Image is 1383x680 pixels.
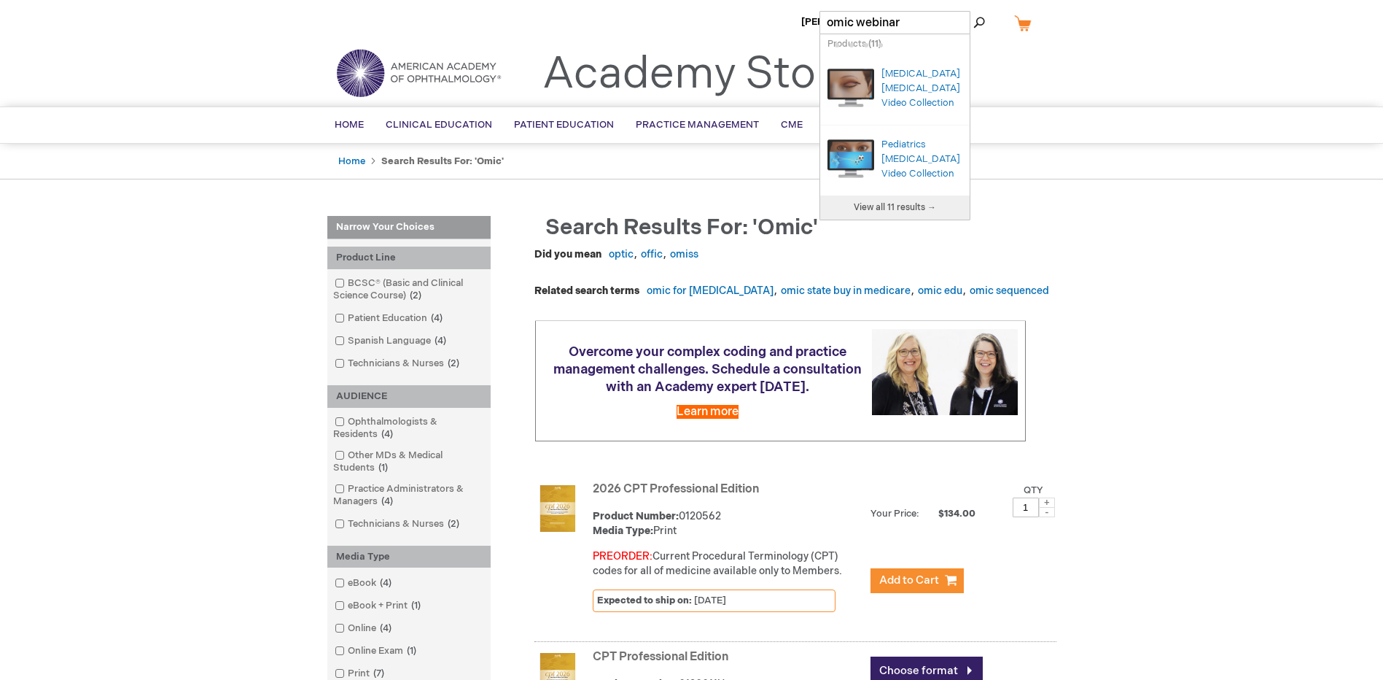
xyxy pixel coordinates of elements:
[593,550,652,563] font: PREORDER:
[781,285,911,297] a: omic state buy in medicare
[378,495,397,507] span: 4
[827,129,881,192] a: Pediatrics Patient Education Video Collection
[1024,484,1043,496] label: Qty
[370,668,388,679] span: 7
[331,482,487,509] a: Practice Administrators & Managers4
[534,247,601,262] dt: Did you mean
[338,155,365,167] a: Home
[331,599,426,613] a: eBook + Print1
[331,357,465,371] a: Technicians & Nurses2
[670,248,698,260] a: omiss
[381,155,504,167] strong: Search results for: 'omic'
[335,119,364,131] span: Home
[918,285,962,297] a: omic edu
[431,335,450,347] span: 4
[593,509,863,538] div: 0120562 Print
[331,517,465,531] a: Technicians & Nurses2
[534,485,581,532] img: 2026 CPT Professional Edition
[444,518,463,530] span: 2
[331,622,397,635] a: Online4
[636,119,759,131] span: Practice Management
[331,449,487,475] a: Other MDs & Medical Students1
[781,119,803,131] span: CME
[593,482,759,496] a: 2026 CPT Professional Edition
[597,595,692,606] strong: Expected to ship on:
[1013,498,1039,517] input: Qty
[922,508,978,519] span: $134.00
[386,119,492,131] span: Clinical Education
[376,577,395,589] span: 4
[542,48,857,101] a: Academy Store
[514,119,614,131] span: Patient Education
[647,285,774,297] a: omic for [MEDICAL_DATA]
[534,284,639,298] dt: Related search terms
[593,525,653,537] strong: Media Type:
[820,196,970,220] a: View all 11 results →
[881,68,960,109] a: [MEDICAL_DATA] [MEDICAL_DATA] Video Collection
[694,595,726,606] span: [DATE]
[427,312,446,324] span: 4
[327,247,491,269] div: Product Line
[819,11,970,34] input: Name, # or keyword
[545,215,818,241] span: Search results for: 'omic'
[408,600,424,611] span: 1
[406,290,425,301] span: 2
[327,216,491,239] strong: Narrow Your Choices
[870,508,919,519] strong: Your Price:
[677,405,739,419] a: Learn more
[641,248,663,260] a: offic
[331,415,487,441] a: Ophthalmologists & Residents4
[327,385,491,408] div: AUDIENCE
[553,344,862,395] span: Overcome your complex coding and practice management challenges. Schedule a consultation with an ...
[331,576,397,590] a: eBook4
[870,568,964,593] button: Add to Cart
[872,329,1018,414] img: Schedule a consultation with an Academy expert today
[375,462,391,474] span: 1
[331,334,452,348] a: Spanish Language4
[444,358,463,369] span: 2
[827,58,881,121] a: Oculoplastics Patient Education Video Collection
[827,129,874,188] img: Pediatrics Patient Education Video Collection
[331,277,487,303] a: BCSC® (Basic and Clinical Science Course)2
[376,622,395,634] span: 4
[801,16,882,28] a: [PERSON_NAME]
[879,573,939,587] span: Add to Cart
[378,428,397,440] span: 4
[331,312,448,325] a: Patient Education4
[593,650,728,664] a: CPT Professional Edition
[327,546,491,568] div: Media Type
[935,7,991,36] span: Search
[970,285,1049,297] a: omic sequenced
[854,202,936,213] span: View all 11 results →
[593,510,679,522] strong: Product Number:
[331,644,422,658] a: Online Exam1
[820,55,970,196] ul: Search Autocomplete Result
[609,248,634,260] a: optic
[593,549,863,579] div: Current Procedural Terminology (CPT) codes for all of medicine available only to Members.
[827,58,874,117] img: Oculoplastics Patient Education Video Collection
[403,645,420,657] span: 1
[827,39,866,50] span: Products
[881,139,960,179] a: Pediatrics [MEDICAL_DATA] Video Collection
